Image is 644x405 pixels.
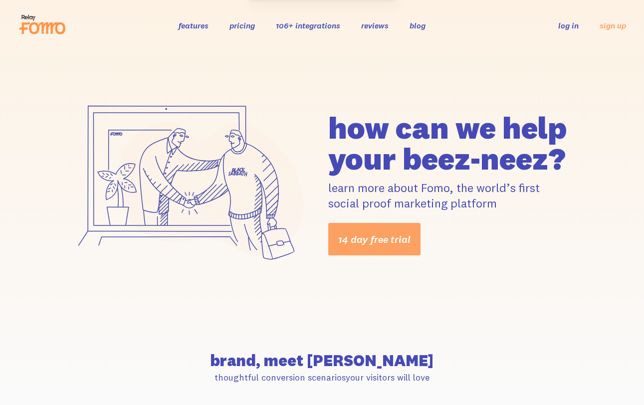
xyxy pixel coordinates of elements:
[328,223,421,255] a: 14 day free trial
[328,112,579,174] h1: how can we help your beez-neez?
[361,20,389,30] a: reviews
[179,20,209,30] a: features
[328,180,579,211] p: learn more about Fomo, the world’s first social proof marketing platform
[66,353,578,369] h2: brand, meet [PERSON_NAME]
[229,20,255,30] a: pricing
[410,20,426,30] a: blog
[66,372,578,383] p: thoughtful conversion scenarios your visitors will love
[600,20,626,31] a: sign up
[558,20,579,30] a: log in
[276,20,340,30] a: 106+ integrations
